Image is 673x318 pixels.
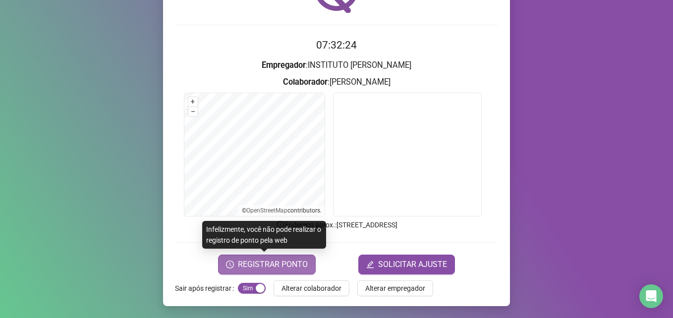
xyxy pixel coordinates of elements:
[218,255,316,274] button: REGISTRAR PONTO
[238,259,308,270] span: REGISTRAR PONTO
[276,220,285,229] span: info-circle
[202,221,326,249] div: Infelizmente, você não pode realizar o registro de ponto pela web
[175,59,498,72] h3: : INSTITUTO [PERSON_NAME]
[366,261,374,268] span: edit
[226,261,234,268] span: clock-circle
[281,283,341,294] span: Alterar colaborador
[639,284,663,308] div: Open Intercom Messenger
[378,259,447,270] span: SOLICITAR AJUSTE
[357,280,433,296] button: Alterar empregador
[175,76,498,89] h3: : [PERSON_NAME]
[283,77,328,87] strong: Colaborador
[188,107,198,116] button: –
[365,283,425,294] span: Alterar empregador
[175,280,238,296] label: Sair após registrar
[358,255,455,274] button: editSOLICITAR AJUSTE
[274,280,349,296] button: Alterar colaborador
[242,207,322,214] li: © contributors.
[316,39,357,51] time: 07:32:24
[246,207,287,214] a: OpenStreetMap
[175,219,498,230] p: Endereço aprox. : [STREET_ADDRESS]
[188,97,198,106] button: +
[262,60,306,70] strong: Empregador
